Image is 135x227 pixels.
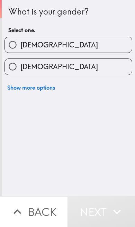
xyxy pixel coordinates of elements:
button: [DEMOGRAPHIC_DATA] [5,37,132,53]
h6: Select one. [8,26,128,34]
div: What is your gender? [8,6,128,18]
button: Show more options [4,81,58,94]
span: [DEMOGRAPHIC_DATA] [20,40,98,50]
span: [DEMOGRAPHIC_DATA] [20,62,98,72]
button: Next [67,196,135,227]
button: [DEMOGRAPHIC_DATA] [5,59,132,74]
